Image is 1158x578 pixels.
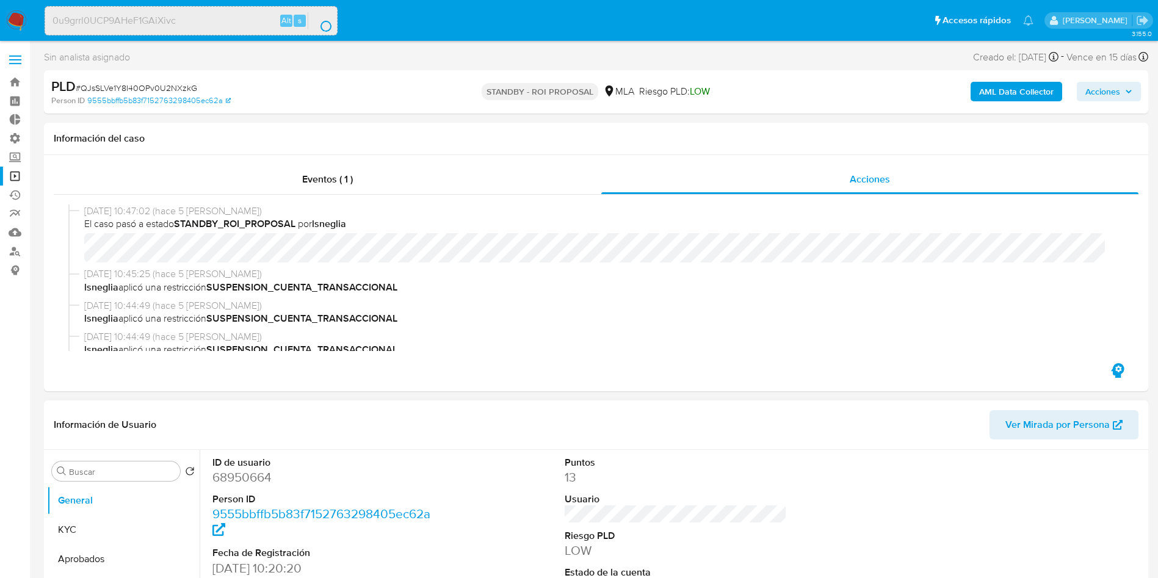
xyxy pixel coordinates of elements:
button: search-icon [308,12,333,29]
button: AML Data Collector [971,82,1062,101]
b: lsneglia [84,311,118,325]
b: lsneglia [84,280,118,294]
dd: LOW [565,542,787,559]
span: Acciones [1085,82,1120,101]
button: Buscar [57,466,67,476]
b: PLD [51,76,76,96]
button: Acciones [1077,82,1141,101]
b: SUSPENSION_CUENTA_TRANSACCIONAL [206,280,397,294]
b: SUSPENSION_CUENTA_TRANSACCIONAL [206,342,397,356]
span: [DATE] 10:45:25 (hace 5 [PERSON_NAME]) [84,267,1119,281]
div: MLA [603,85,634,98]
b: lsneglia [312,217,346,231]
dt: Puntos [565,456,787,469]
dt: ID de usuario [212,456,435,469]
span: Ver Mirada por Persona [1005,410,1110,439]
h1: Información del caso [54,132,1138,145]
span: Accesos rápidos [943,14,1011,27]
span: [DATE] 10:44:49 (hace 5 [PERSON_NAME]) [84,330,1119,344]
span: El caso pasó a estado por [84,217,1119,231]
span: s [298,15,302,26]
span: Sin analista asignado [44,51,130,64]
button: Ver Mirada por Persona [990,410,1138,439]
button: Aprobados [47,544,200,574]
input: Buscar usuario o caso... [45,13,337,29]
input: Buscar [69,466,175,477]
button: KYC [47,515,200,544]
span: [DATE] 10:44:49 (hace 5 [PERSON_NAME]) [84,299,1119,312]
span: LOW [690,84,710,98]
b: SUSPENSION_CUENTA_TRANSACCIONAL [206,311,397,325]
a: Notificaciones [1023,15,1033,26]
a: Salir [1136,14,1149,27]
span: # QJsSLVe1Y8I40OPv0U2NXzkG [76,82,197,94]
button: General [47,486,200,515]
dd: 68950664 [212,469,435,486]
b: lsneglia [84,342,118,356]
span: aplicó una restricción [84,343,1119,356]
dd: 13 [565,469,787,486]
b: Person ID [51,95,85,106]
dt: Usuario [565,493,787,506]
dt: Fecha de Registración [212,546,435,560]
span: Riesgo PLD: [639,85,710,98]
span: [DATE] 10:47:02 (hace 5 [PERSON_NAME]) [84,204,1119,218]
p: gustavo.deseta@mercadolibre.com [1063,15,1132,26]
p: STANDBY - ROI PROPOSAL [482,83,598,100]
h1: Información de Usuario [54,419,156,431]
button: Volver al orden por defecto [185,466,195,480]
span: Vence en 15 días [1066,51,1137,64]
dt: Person ID [212,493,435,506]
span: Eventos ( 1 ) [302,172,353,186]
dd: [DATE] 10:20:20 [212,560,435,577]
dt: Riesgo PLD [565,529,787,543]
a: 9555bbffb5b83f7152763298405ec62a [87,95,231,106]
span: aplicó una restricción [84,312,1119,325]
span: Alt [281,15,291,26]
span: Acciones [850,172,890,186]
a: 9555bbffb5b83f7152763298405ec62a [212,505,430,540]
span: - [1061,49,1064,65]
b: STANDBY_ROI_PROPOSAL [174,217,295,231]
b: AML Data Collector [979,82,1054,101]
div: Creado el: [DATE] [973,49,1058,65]
span: aplicó una restricción [84,281,1119,294]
